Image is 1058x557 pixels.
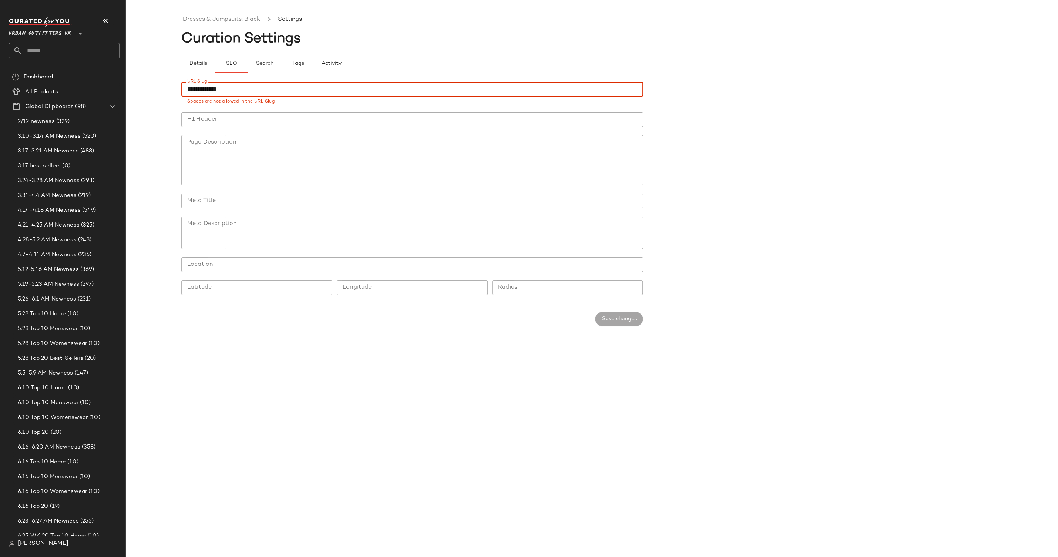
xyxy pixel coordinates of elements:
[61,162,70,170] span: (0)
[87,339,100,348] span: (10)
[78,325,90,333] span: (10)
[55,117,70,126] span: (329)
[12,73,19,81] img: svg%3e
[256,61,273,67] span: Search
[9,541,15,547] img: svg%3e
[18,443,80,452] span: 6.16-6.20 AM Newness
[79,517,94,526] span: (255)
[18,354,83,363] span: 5.28 Top 20 Best-Sellers
[25,88,58,96] span: All Products
[80,443,96,452] span: (358)
[88,413,100,422] span: (10)
[18,502,48,511] span: 6.16 Top 20
[18,280,79,289] span: 5.19-5.23 AM Newness
[78,473,90,481] span: (10)
[80,177,95,185] span: (293)
[77,191,91,200] span: (219)
[18,517,79,526] span: 6.23-6.27 AM Newness
[18,458,66,466] span: 6.16 Top 10 Home
[81,132,97,141] span: (520)
[181,31,301,46] span: Curation Settings
[9,25,71,38] span: Urban Outfitters UK
[24,73,53,81] span: Dashboard
[18,147,79,155] span: 3.17-3.21 AM Newness
[73,369,88,378] span: (147)
[79,147,94,155] span: (488)
[18,117,55,126] span: 2/12 newness
[83,354,96,363] span: (20)
[18,399,78,407] span: 6.10 Top 10 Menswear
[9,17,72,27] img: cfy_white_logo.C9jOOHJF.svg
[18,369,73,378] span: 5.5-5.9 AM Newness
[18,295,76,303] span: 5.26-6.1 AM Newness
[18,236,77,244] span: 4.28-5.2 AM Newness
[18,413,88,422] span: 6.10 Top 10 Womenswear
[77,236,92,244] span: (248)
[18,162,61,170] span: 3.17 best sellers
[49,428,62,437] span: (20)
[80,221,95,229] span: (325)
[77,251,92,259] span: (236)
[276,15,303,24] li: Settings
[18,428,49,437] span: 6.10 Top 20
[18,339,87,348] span: 5.28 Top 10 Womenswear
[18,206,81,215] span: 4.14-4.18 AM Newness
[225,61,237,67] span: SEO
[18,132,81,141] span: 3.10-3.14 AM Newness
[18,325,78,333] span: 5.28 Top 10 Menswear
[81,206,96,215] span: (549)
[86,532,99,540] span: (10)
[18,384,67,392] span: 6.10 Top 10 Home
[187,100,637,104] div: Spaces are not allowed in the URL Slug
[18,473,78,481] span: 6.16 Top 10 Menswear
[87,487,100,496] span: (10)
[74,103,86,111] span: (98)
[18,177,80,185] span: 3.24-3.28 AM Newness
[18,310,66,318] span: 5.28 Top 10 Home
[183,15,260,24] a: Dresses & Jumpsuits: Black
[18,191,77,200] span: 3.31-4.4 AM Newness
[76,295,91,303] span: (231)
[67,384,79,392] span: (10)
[79,280,94,289] span: (297)
[18,532,86,540] span: 6.25 WK 20 Top 10 Home
[321,61,341,67] span: Activity
[25,103,74,111] span: Global Clipboards
[66,458,78,466] span: (10)
[18,221,80,229] span: 4.21-4.25 AM Newness
[66,310,78,318] span: (10)
[292,61,304,67] span: Tags
[48,502,60,511] span: (19)
[189,61,207,67] span: Details
[78,399,91,407] span: (10)
[18,487,87,496] span: 6.16 Top 10 Womenswear
[18,265,79,274] span: 5.12-5.16 AM Newness
[79,265,94,274] span: (369)
[18,251,77,259] span: 4.7-4.11 AM Newness
[18,539,68,548] span: [PERSON_NAME]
